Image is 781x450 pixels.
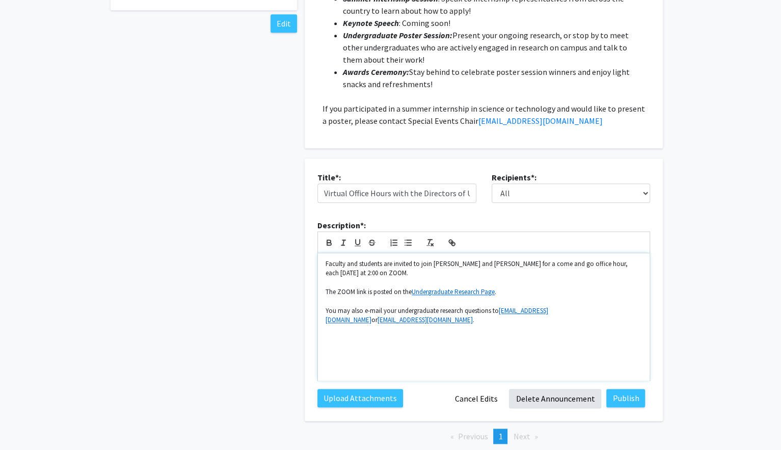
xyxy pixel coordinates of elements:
[606,389,645,407] button: Publish
[317,220,366,230] b: Description*:
[271,14,297,33] button: Edit
[8,404,43,442] iframe: Chat
[343,67,409,77] em: Awards Ceremony:
[317,172,341,182] b: Title*:
[326,306,642,325] p: You may also e-mail your undergraduate research questions to or .
[343,17,645,29] li: : Coming soon!
[378,315,473,324] a: [EMAIL_ADDRESS][DOMAIN_NAME]
[498,431,502,441] span: 1
[343,29,645,66] li: Present your ongoing research, or stop by to meet other undergraduates who are actively engaged i...
[322,102,645,127] p: If you participated in a summer internship in science or technology and would like to present a p...
[326,287,642,297] p: The ZOOM link is posted on the .
[326,259,642,278] p: Faculty and students are invited to join [PERSON_NAME] and [PERSON_NAME] for a come and go office...
[343,18,399,28] em: Keynote Speech
[478,116,603,126] a: [EMAIL_ADDRESS][DOMAIN_NAME]
[343,66,645,90] li: Stay behind to celebrate poster session winners and enjoy light snacks and refreshments!
[457,431,488,441] span: Previous
[448,389,504,408] button: Cancel Edits
[513,431,530,441] span: Next
[492,172,536,182] b: Recipients*:
[317,389,403,407] label: Upload Attachments
[412,287,495,296] a: Undergraduate Research Page
[326,306,548,324] a: [EMAIL_ADDRESS][DOMAIN_NAME]
[509,389,601,408] button: Delete Announcement
[305,429,663,444] ul: Pagination
[343,30,452,40] em: Undergraduate Poster Session:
